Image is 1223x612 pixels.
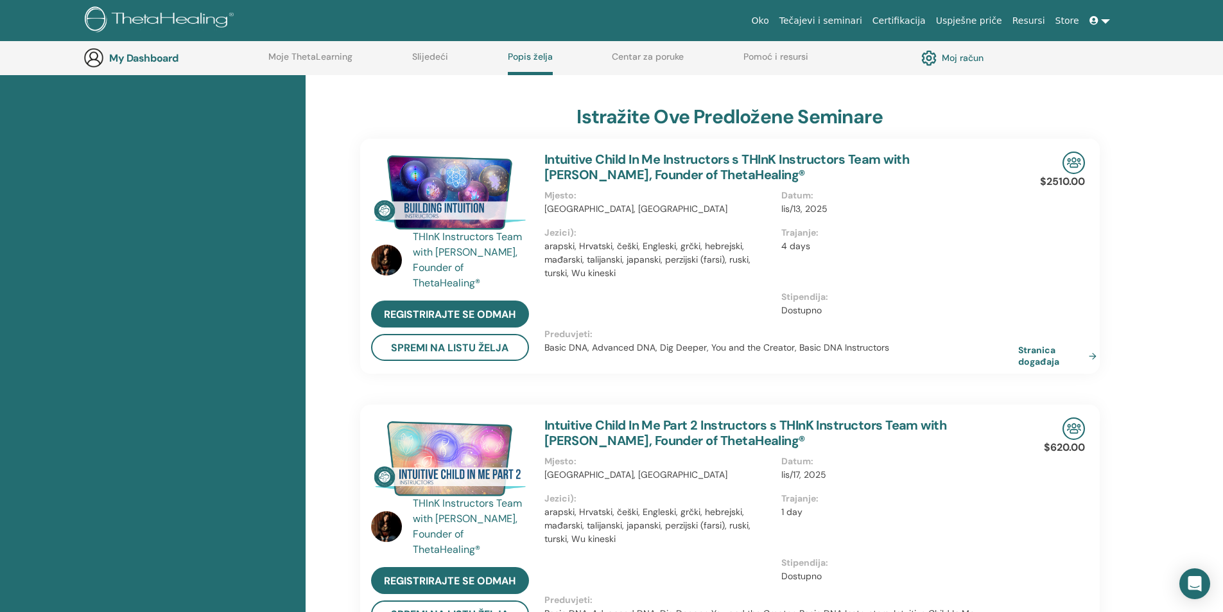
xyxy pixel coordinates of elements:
a: Popis želja [508,51,553,75]
a: Slijedeći [412,51,448,72]
a: THInK Instructors Team with [PERSON_NAME], Founder of ThetaHealing® [413,229,532,291]
p: [GEOGRAPHIC_DATA], [GEOGRAPHIC_DATA] [544,468,774,482]
a: Store [1050,9,1084,33]
img: default.jpg [371,245,402,275]
h3: My Dashboard [109,52,238,64]
a: THInK Instructors Team with [PERSON_NAME], Founder of ThetaHealing® [413,496,532,557]
div: Open Intercom Messenger [1179,568,1210,599]
a: Registrirajte se odmah [371,301,529,328]
a: Pomoć i resursi [743,51,808,72]
img: Intuitive Child In Me Part 2 Instructors [371,417,529,500]
p: Dostupno [781,304,1010,317]
a: Uspješne priče [931,9,1007,33]
a: Centar za poruke [612,51,684,72]
p: Datum : [781,455,1010,468]
p: 1 day [781,505,1010,519]
img: In-Person Seminar [1063,152,1085,174]
p: Preduvjeti : [544,593,1018,607]
p: arapski, Hrvatski, češki, Engleski, grčki, hebrejski, mađarski, talijanski, japanski, perzijski (... [544,240,774,280]
span: Registrirajte se odmah [384,574,516,588]
a: Moj račun [921,47,984,69]
a: Certifikacija [867,9,931,33]
img: logo.png [85,6,238,35]
p: $620.00 [1044,440,1085,455]
p: arapski, Hrvatski, češki, Engleski, grčki, hebrejski, mađarski, talijanski, japanski, perzijski (... [544,505,774,546]
p: [GEOGRAPHIC_DATA], [GEOGRAPHIC_DATA] [544,202,774,216]
a: Resursi [1007,9,1050,33]
a: Stranica događaja [1018,344,1102,367]
p: Trajanje : [781,226,1010,240]
p: 4 days [781,240,1010,253]
p: lis/13, 2025 [781,202,1010,216]
p: Jezici) : [544,492,774,505]
p: Datum : [781,189,1010,202]
p: Jezici) : [544,226,774,240]
span: Registrirajte se odmah [384,308,516,321]
img: cog.svg [921,47,937,69]
p: $2510.00 [1040,174,1085,189]
a: Tečajevi i seminari [774,9,867,33]
p: Mjesto : [544,189,774,202]
p: Stipendija : [781,556,1010,570]
p: Trajanje : [781,492,1010,505]
h3: Istražite ove predložene seminare [577,105,883,128]
img: Intuitive Child In Me Instructors [371,152,529,234]
p: lis/17, 2025 [781,468,1010,482]
p: Mjesto : [544,455,774,468]
a: Moje ThetaLearning [268,51,352,72]
p: Stipendija : [781,290,1010,304]
img: generic-user-icon.jpg [83,48,104,68]
p: Basic DNA, Advanced DNA, Dig Deeper, You and the Creator, Basic DNA Instructors [544,341,1018,354]
img: default.jpg [371,511,402,542]
img: In-Person Seminar [1063,417,1085,440]
button: Spremi na listu želja [371,334,529,361]
a: Registrirajte se odmah [371,567,529,594]
a: Intuitive Child In Me Instructors s THInK Instructors Team with [PERSON_NAME], Founder of ThetaHe... [544,151,909,183]
p: Preduvjeti : [544,328,1018,341]
a: Intuitive Child In Me Part 2 Instructors s THInK Instructors Team with [PERSON_NAME], Founder of ... [544,417,947,449]
p: Dostupno [781,570,1010,583]
a: Oko [747,9,774,33]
